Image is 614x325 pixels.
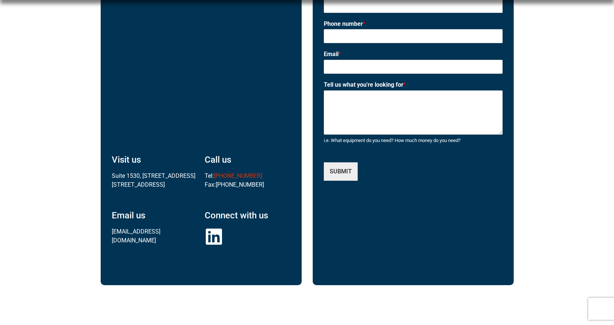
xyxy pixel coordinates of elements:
[112,172,198,189] p: Suite 1530, [STREET_ADDRESS] [STREET_ADDRESS]
[324,162,358,181] button: SUBMIT
[112,155,198,164] h4: Visit us
[205,155,291,164] h4: Call us
[324,20,503,28] label: Phone number
[324,138,503,144] div: i.e. What equipment do you need? How much money do you need?
[216,181,264,188] a: [PHONE_NUMBER]
[205,172,291,189] p: Tel: Fax:
[324,51,503,58] label: Email
[324,81,503,89] label: Tell us what you're looking for
[112,211,198,220] h4: Email us
[214,172,262,179] a: [PHONE_NUMBER]
[205,211,291,220] h4: Connect with us
[112,228,160,244] a: [EMAIL_ADDRESS][DOMAIN_NAME]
